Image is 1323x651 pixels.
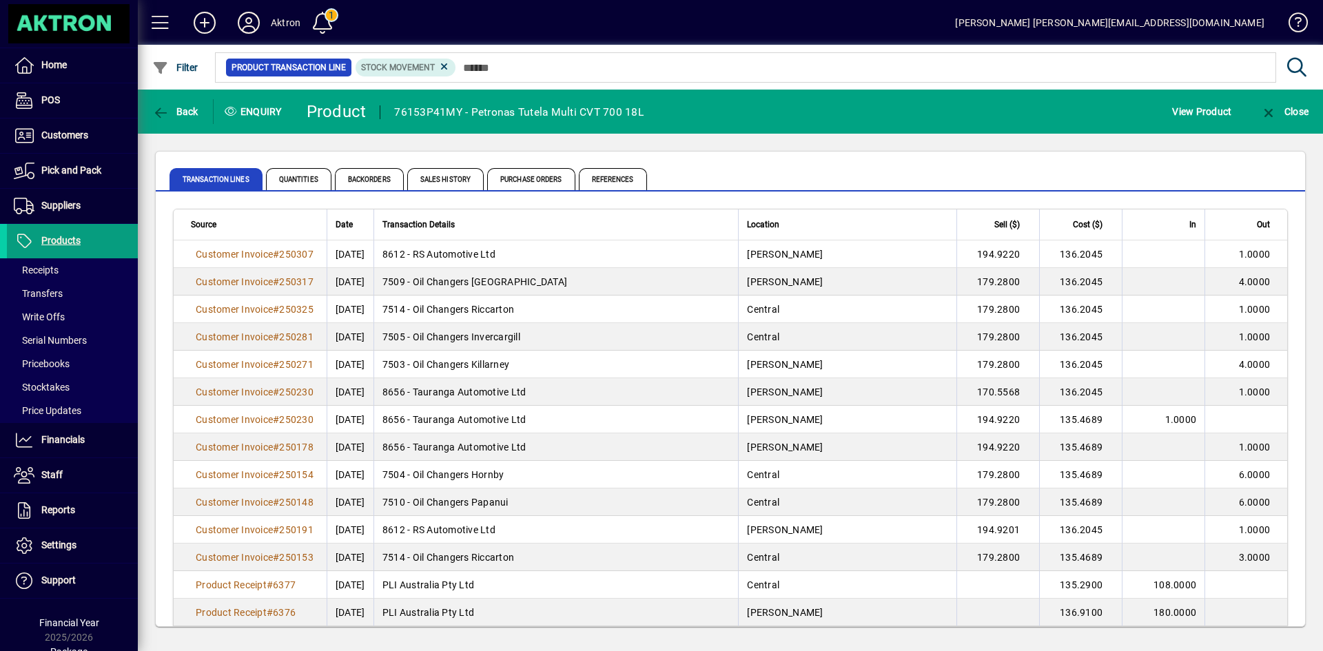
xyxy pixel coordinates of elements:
[279,524,314,535] span: 250191
[196,359,273,370] span: Customer Invoice
[956,406,1039,433] td: 194.9220
[1239,552,1271,563] span: 3.0000
[747,217,948,232] div: Location
[747,276,823,287] span: [PERSON_NAME]
[1039,516,1122,544] td: 136.2045
[1239,304,1271,315] span: 1.0000
[183,10,227,35] button: Add
[14,358,70,369] span: Pricebooks
[747,386,823,397] span: [PERSON_NAME]
[191,217,318,232] div: Source
[273,442,279,453] span: #
[41,130,88,141] span: Customers
[956,488,1039,516] td: 179.2800
[273,579,296,590] span: 6377
[273,497,279,508] span: #
[1239,331,1271,342] span: 1.0000
[747,497,779,508] span: Central
[196,386,273,397] span: Customer Invoice
[1239,276,1271,287] span: 4.0000
[1239,359,1271,370] span: 4.0000
[956,378,1039,406] td: 170.5568
[279,414,314,425] span: 250230
[152,106,198,117] span: Back
[373,240,739,268] td: 8612 - RS Automotive Ltd
[7,48,138,83] a: Home
[747,552,779,563] span: Central
[7,305,138,329] a: Write Offs
[191,577,300,592] a: Product Receipt#6377
[41,575,76,586] span: Support
[191,357,318,372] a: Customer Invoice#250271
[373,296,739,323] td: 7514 - Oil Changers Riccarton
[7,83,138,118] a: POS
[407,168,484,190] span: Sales History
[1048,217,1115,232] div: Cost ($)
[1039,488,1122,516] td: 135.4689
[1073,217,1102,232] span: Cost ($)
[279,304,314,315] span: 250325
[579,168,647,190] span: References
[191,440,318,455] a: Customer Invoice#250178
[191,550,318,565] a: Customer Invoice#250153
[149,55,202,80] button: Filter
[373,516,739,544] td: 8612 - RS Automotive Ltd
[273,607,296,618] span: 6376
[41,469,63,480] span: Staff
[14,382,70,393] span: Stocktakes
[327,461,373,488] td: [DATE]
[191,217,216,232] span: Source
[956,268,1039,296] td: 179.2800
[7,282,138,305] a: Transfers
[361,63,435,72] span: Stock movement
[14,265,59,276] span: Receipts
[191,247,318,262] a: Customer Invoice#250307
[1278,3,1306,48] a: Knowledge Base
[191,605,300,620] a: Product Receipt#6376
[373,571,739,599] td: PLI Australia Pty Ltd
[1039,571,1122,599] td: 135.2900
[267,607,273,618] span: #
[39,617,99,628] span: Financial Year
[196,524,273,535] span: Customer Invoice
[327,323,373,351] td: [DATE]
[196,469,273,480] span: Customer Invoice
[196,579,267,590] span: Product Receipt
[41,59,67,70] span: Home
[279,331,314,342] span: 250281
[191,274,318,289] a: Customer Invoice#250317
[1039,323,1122,351] td: 136.2045
[373,433,739,461] td: 8656 - Tauranga Automotive Ltd
[1239,442,1271,453] span: 1.0000
[191,384,318,400] a: Customer Invoice#250230
[279,386,314,397] span: 250230
[1039,599,1122,626] td: 136.9100
[41,235,81,246] span: Products
[1239,469,1271,480] span: 6.0000
[327,406,373,433] td: [DATE]
[196,414,273,425] span: Customer Invoice
[1039,406,1122,433] td: 135.4689
[271,12,300,34] div: Aktron
[7,189,138,223] a: Suppliers
[1039,240,1122,268] td: 136.2045
[196,442,273,453] span: Customer Invoice
[273,331,279,342] span: #
[747,469,779,480] span: Central
[191,329,318,344] a: Customer Invoice#250281
[1239,386,1271,397] span: 1.0000
[1239,249,1271,260] span: 1.0000
[1039,296,1122,323] td: 136.2045
[747,331,779,342] span: Central
[7,528,138,563] a: Settings
[1039,461,1122,488] td: 135.4689
[994,217,1020,232] span: Sell ($)
[747,304,779,315] span: Central
[373,406,739,433] td: 8656 - Tauranga Automotive Ltd
[7,458,138,493] a: Staff
[7,329,138,352] a: Serial Numbers
[227,10,271,35] button: Profile
[214,101,296,123] div: Enquiry
[196,249,273,260] span: Customer Invoice
[14,335,87,346] span: Serial Numbers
